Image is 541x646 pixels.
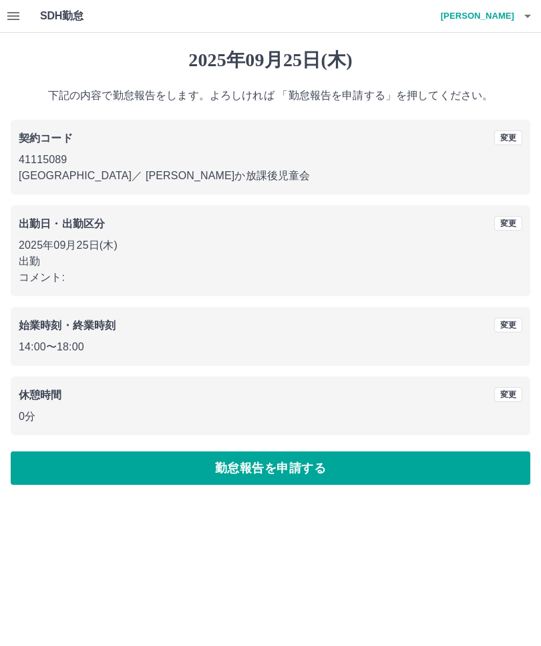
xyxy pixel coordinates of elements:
[19,409,522,425] p: 0分
[11,451,530,485] button: 勤怠報告を申請する
[19,218,105,229] b: 出勤日・出勤区分
[19,253,522,270] p: 出勤
[494,318,522,332] button: 変更
[19,320,116,331] b: 始業時刻・終業時刻
[19,389,62,401] b: 休憩時間
[11,49,530,72] h1: 2025年09月25日(木)
[19,152,522,168] p: 41115089
[494,387,522,402] button: 変更
[19,270,522,286] p: コメント:
[19,168,522,184] p: [GEOGRAPHIC_DATA] ／ [PERSON_NAME]か放課後児童会
[11,88,530,104] p: 下記の内容で勤怠報告をします。よろしければ 「勤怠報告を申請する」を押してください。
[19,132,73,144] b: 契約コード
[494,216,522,231] button: 変更
[19,339,522,355] p: 14:00 〜 18:00
[494,130,522,145] button: 変更
[19,237,522,253] p: 2025年09月25日(木)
